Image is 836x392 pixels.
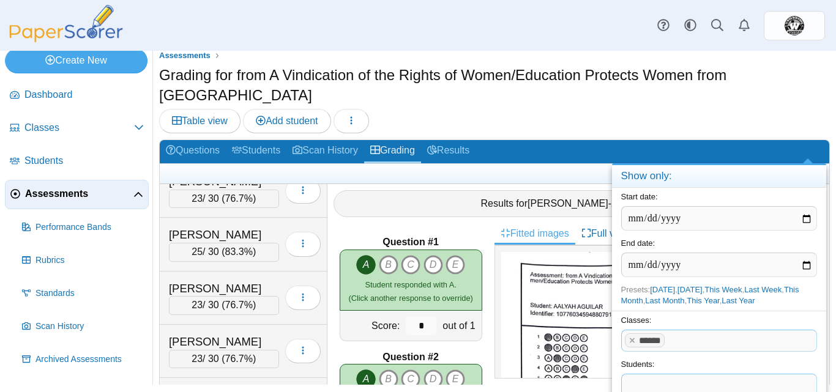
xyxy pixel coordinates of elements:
i: A [356,255,376,275]
i: E [446,255,465,275]
span: 76.7% [225,300,253,310]
a: Assessments [5,180,149,209]
div: [PERSON_NAME] [169,227,279,243]
label: End date: [621,239,655,248]
a: Table view [159,109,241,133]
img: PaperScorer [5,5,127,42]
img: ps.xvvVYnLikkKREtVi [785,16,804,35]
tags: ​ [621,330,817,352]
a: This Month [621,285,799,305]
i: C [401,369,420,389]
span: Rubrics [35,254,144,267]
a: Add student [243,109,330,133]
a: Assessments [156,48,214,64]
a: Students [226,140,286,163]
a: Questions [160,140,226,163]
a: Last Month [645,296,684,305]
i: E [446,369,465,389]
a: Scan History [17,312,149,341]
a: Grading [364,140,421,163]
a: PaperScorer [5,34,127,44]
a: Classes [5,114,149,143]
div: Results for - / 30 ( ) [334,190,824,217]
span: 76.7% [225,193,253,204]
div: [PERSON_NAME] [169,334,279,350]
span: Student responded with A. [365,280,456,289]
label: Start date: [621,192,658,201]
a: Last Year [722,296,755,305]
a: Standards [17,279,149,308]
span: Presets: , , , , , , , [621,285,799,305]
a: Fitted images [495,223,575,244]
div: out of 1 [439,311,481,341]
span: Scan History [35,320,144,333]
span: Assessments [25,187,133,201]
a: [DATE] [677,285,703,294]
span: Archived Assessments [35,353,144,366]
h4: Show only: [612,165,826,188]
a: Full view images [575,223,670,244]
a: Dashboard [5,81,149,110]
a: Archived Assessments [17,345,149,374]
i: B [379,255,398,275]
label: Students: [621,360,655,369]
i: A [356,369,376,389]
i: D [424,255,443,275]
div: / 30 ( ) [169,190,279,208]
div: / 30 ( ) [169,296,279,314]
span: EDUARDO HURTADO [785,16,804,35]
span: Table view [172,116,228,126]
i: B [379,369,398,389]
div: [PERSON_NAME] [169,281,279,297]
span: Students [24,154,144,168]
a: Alerts [731,12,758,39]
span: 76.7% [225,353,253,364]
i: C [401,255,420,275]
span: 25 [192,246,203,257]
a: Last Week [744,285,782,294]
b: Question #1 [383,235,439,249]
a: Create New [5,48,147,73]
a: This Week [704,285,742,294]
a: Rubrics [17,246,149,275]
span: Performance Bands [35,221,144,234]
a: Results [421,140,476,163]
i: D [424,369,443,389]
span: Add student [256,116,318,126]
span: 23 [192,193,203,204]
h1: Grading for from A Vindication of the Rights of Women/Education Protects Women from [GEOGRAPHIC_D... [159,65,830,106]
small: (Click another response to override) [348,280,472,303]
span: 83.3% [225,246,253,257]
span: Dashboard [24,88,144,102]
label: Classes: [621,316,652,325]
a: Students [5,147,149,176]
a: [DATE] [650,285,675,294]
a: ps.xvvVYnLikkKREtVi [764,11,825,40]
div: / 30 ( ) [169,350,279,368]
div: Score: [340,311,403,341]
span: Assessments [159,51,211,60]
a: Scan History [286,140,364,163]
span: Standards [35,287,144,300]
span: 23 [192,300,203,310]
b: Question #2 [383,350,439,364]
x: remove tag [627,336,638,344]
span: [PERSON_NAME] [528,198,608,209]
div: / 30 ( ) [169,243,279,261]
a: This Year [687,296,720,305]
span: Classes [24,121,134,135]
a: Performance Bands [17,213,149,242]
span: 23 [192,353,203,364]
